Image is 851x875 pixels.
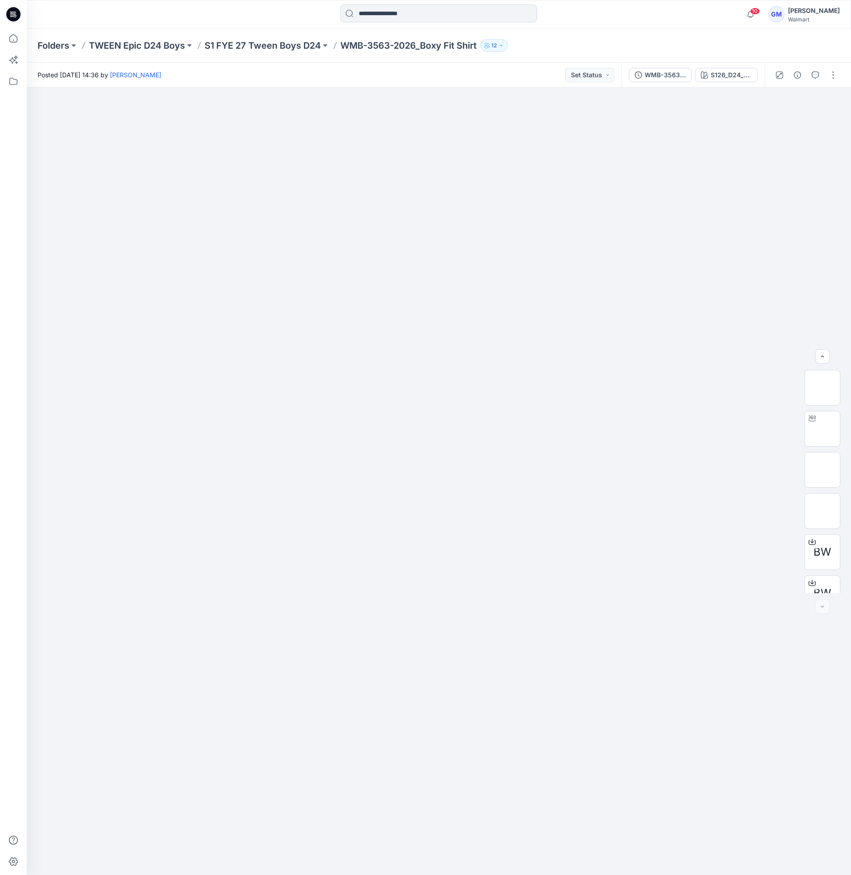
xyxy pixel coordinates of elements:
span: Posted [DATE] 14:36 by [38,70,161,80]
span: BW [813,544,831,560]
button: Details [790,68,805,82]
div: [PERSON_NAME] [788,5,840,16]
span: BW [813,585,831,601]
button: 12 [480,39,508,52]
button: WMB-3563-2026_Boxy Fit Shirt_0PT-1-ADM FULL [629,68,692,82]
a: S1 FYE 27 Tween Boys D24 [205,39,321,52]
div: WMB-3563-2026_Boxy Fit Shirt_0PT-1-ADM FULL [645,70,686,80]
div: S126_D24_WA_Flannel Plaid_ Light Birch_M25024A [711,70,752,80]
span: 10 [750,8,760,15]
p: 12 [491,41,497,50]
button: S126_D24_WA_Flannel Plaid_ Light Birch_M25024A [695,68,758,82]
div: GM [768,6,784,22]
div: Walmart [788,16,840,23]
p: WMB-3563-2026_Boxy Fit Shirt [340,39,477,52]
a: [PERSON_NAME] [110,71,161,79]
a: Folders [38,39,69,52]
a: TWEEN Epic D24 Boys [89,39,185,52]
